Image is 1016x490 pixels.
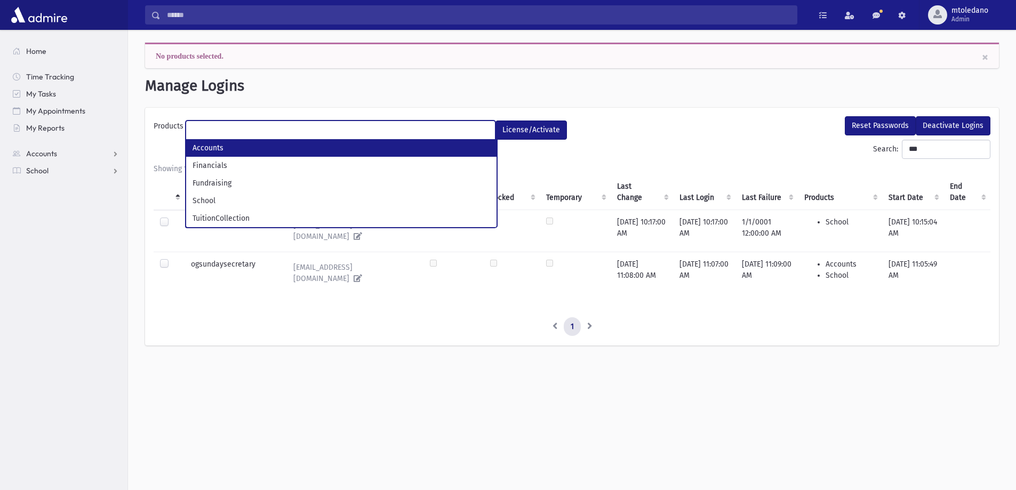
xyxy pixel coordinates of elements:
[4,102,127,119] a: My Appointments
[735,252,798,296] td: [DATE] 11:09:00 AM
[4,162,127,179] a: School
[186,210,497,227] li: TuitionCollection
[798,174,882,210] th: Products : activate to sort column ascending
[145,77,999,95] h1: Manage Logins
[611,210,673,252] td: [DATE] 10:17:00 AM
[882,252,944,296] td: [DATE] 11:05:49 AM
[735,174,798,210] th: Last Failure : activate to sort column ascending
[161,5,797,25] input: Search
[4,43,127,60] a: Home
[735,210,798,252] td: 1/1/0001 12:00:00 AM
[4,68,127,85] a: Time Tracking
[673,210,735,252] td: [DATE] 10:17:00 AM
[26,166,49,175] span: School
[156,52,223,60] span: No products selected.
[943,174,990,210] th: End Date : activate to sort column ascending
[611,252,673,296] td: [DATE] 11:08:00 AM
[495,121,567,140] button: License/Activate
[186,174,497,192] li: Fundraising
[26,72,74,82] span: Time Tracking
[26,46,46,56] span: Home
[154,163,990,174] div: Showing 1 to 2 of 2 entries (filtered from 100 total entries)
[951,6,988,15] span: mtoledano
[26,106,85,116] span: My Appointments
[826,270,876,281] li: School
[9,4,70,26] img: AdmirePro
[154,121,186,135] label: Products
[951,15,988,23] span: Admin
[186,192,497,210] li: School
[285,259,417,287] a: [EMAIL_ADDRESS][DOMAIN_NAME]
[154,174,185,210] th: : activate to sort column descending
[882,174,944,210] th: Start Date : activate to sort column ascending
[982,51,988,63] a: close
[611,174,673,210] th: Last Change : activate to sort column ascending
[882,210,944,252] td: [DATE] 10:15:04 AM
[186,157,497,174] li: Financials
[4,145,127,162] a: Accounts
[873,140,990,159] label: Search:
[826,259,876,270] li: Accounts
[673,252,735,296] td: [DATE] 11:07:00 AM
[4,85,127,102] a: My Tasks
[285,216,417,245] a: [EMAIL_ADDRESS][DOMAIN_NAME]
[26,123,65,133] span: My Reports
[673,174,735,210] th: Last Login : activate to sort column ascending
[845,116,916,135] button: Reset Passwords
[185,174,278,210] th: Code : activate to sort column ascending
[185,210,278,252] td: rabbigoldberg
[26,89,56,99] span: My Tasks
[185,252,278,296] td: ogsundaysecretary
[540,174,610,210] th: Temporary : activate to sort column ascending
[186,139,497,157] li: Accounts
[4,119,127,136] a: My Reports
[826,216,876,228] li: School
[564,317,581,336] a: 1
[902,140,990,159] input: Search:
[484,174,540,210] th: Locked : activate to sort column ascending
[26,149,57,158] span: Accounts
[916,116,990,135] button: Deactivate Logins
